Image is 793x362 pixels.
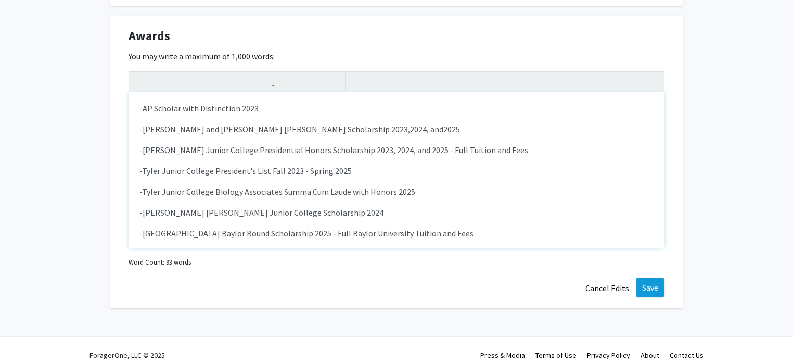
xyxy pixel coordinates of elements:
span: -[PERSON_NAME] Junior College Presidential Honors Scholarship 2023, 2024, and 2025 - Full Tuition... [139,145,528,155]
button: Ordered list [324,72,342,90]
button: Redo (Ctrl + Y) [150,72,168,90]
button: Superscript [216,72,234,90]
span: -[GEOGRAPHIC_DATA] Baylor Bound Scholarship 2025 - Full Baylor University Tuition and Fees [139,228,474,239]
button: Strong (Ctrl + B) [174,72,192,90]
button: Undo (Ctrl + Z) [132,72,150,90]
button: Insert horizontal rule [372,72,390,90]
span: 2025 [443,124,460,134]
a: Terms of Use [535,351,577,360]
button: Unordered list [306,72,324,90]
button: Save [636,278,664,297]
a: Contact Us [670,351,704,360]
label: You may write a maximum of 1,000 words: [129,50,275,63]
button: Insert Image [282,72,300,90]
span: -[PERSON_NAME] [PERSON_NAME] Junior College Scholarship 2024 [139,207,383,218]
span: 2024, and [410,124,443,134]
button: Link [258,72,276,90]
span: Awards [129,27,170,45]
button: Subscript [234,72,252,90]
span: -Tyler Junior College Biology Associates Summa Cum Laude with Honors 2025 [139,186,415,197]
a: About [641,351,659,360]
button: Cancel Edits [579,278,636,298]
button: Fullscreen [643,72,661,90]
p: -AP Scholar with Distinction 2023 [139,102,654,115]
span: -[PERSON_NAME] and [PERSON_NAME] [PERSON_NAME] Scholarship 2023, [139,124,410,134]
iframe: Chat [8,315,44,354]
a: Press & Media [480,351,525,360]
span: -Tyler Junior College President's List Fall 2023 - Spring 2025 [139,166,352,176]
button: Remove format [348,72,366,90]
a: Privacy Policy [587,351,630,360]
div: Note to users with screen readers: Please deactivate our accessibility plugin for this page as it... [129,92,664,248]
button: Emphasis (Ctrl + I) [192,72,210,90]
small: Word Count: 93 words [129,257,191,267]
